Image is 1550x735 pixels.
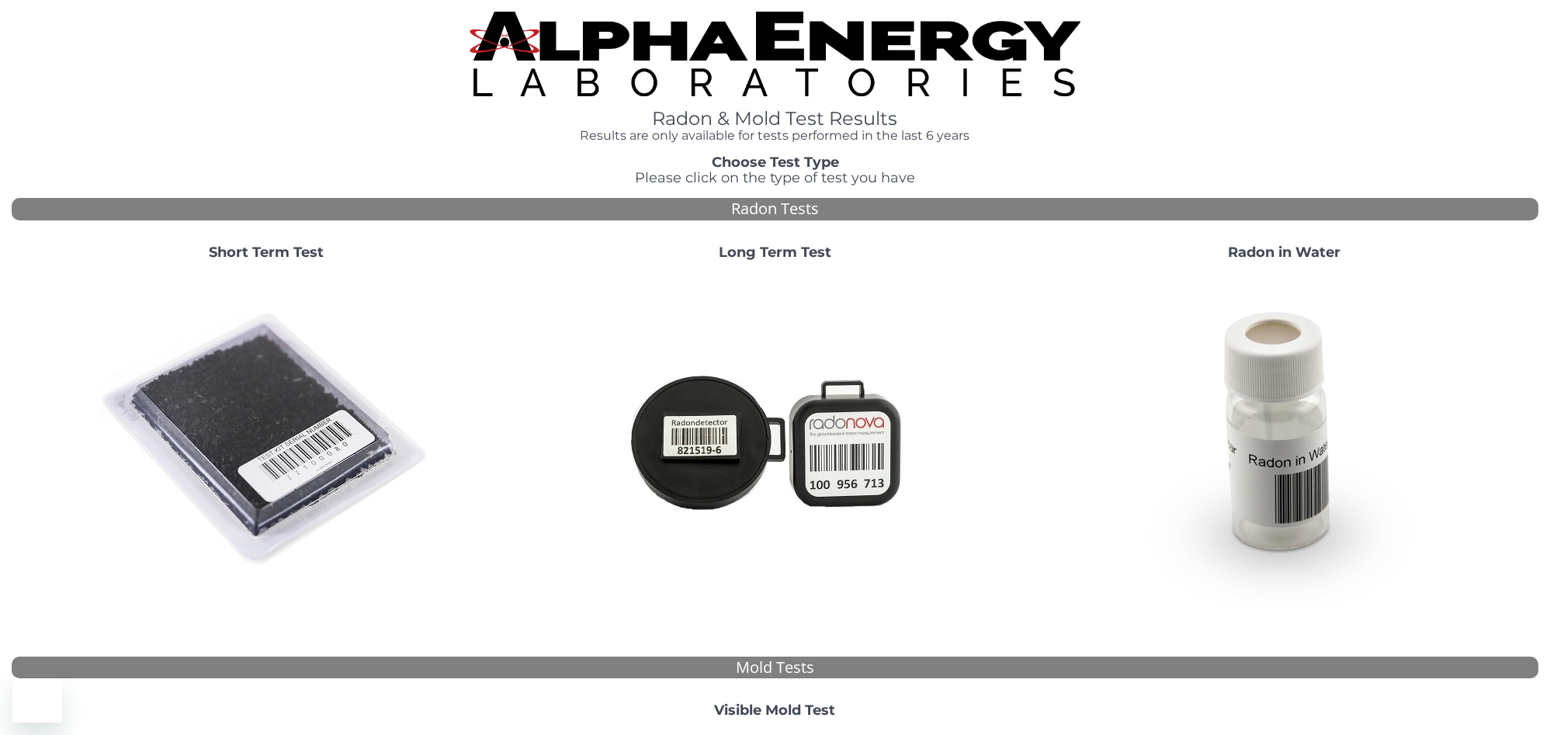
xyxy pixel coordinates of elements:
div: Mold Tests [12,657,1538,679]
img: RadoninWater.jpg [1117,273,1451,607]
strong: Visible Mold Test [714,702,835,719]
strong: Short Term Test [209,244,324,261]
iframe: Button to launch messaging window [12,673,62,723]
strong: Choose Test Type [712,154,839,171]
div: Radon Tests [12,198,1538,220]
strong: Radon in Water [1228,244,1340,261]
h4: Results are only available for tests performed in the last 6 years [470,129,1080,143]
img: Radtrak2vsRadtrak3.jpg [608,273,941,607]
img: TightCrop.jpg [470,12,1080,96]
strong: Long Term Test [719,244,831,261]
span: Please click on the type of test you have [635,169,915,186]
img: ShortTerm.jpg [99,273,433,607]
h1: Radon & Mold Test Results [470,109,1080,129]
